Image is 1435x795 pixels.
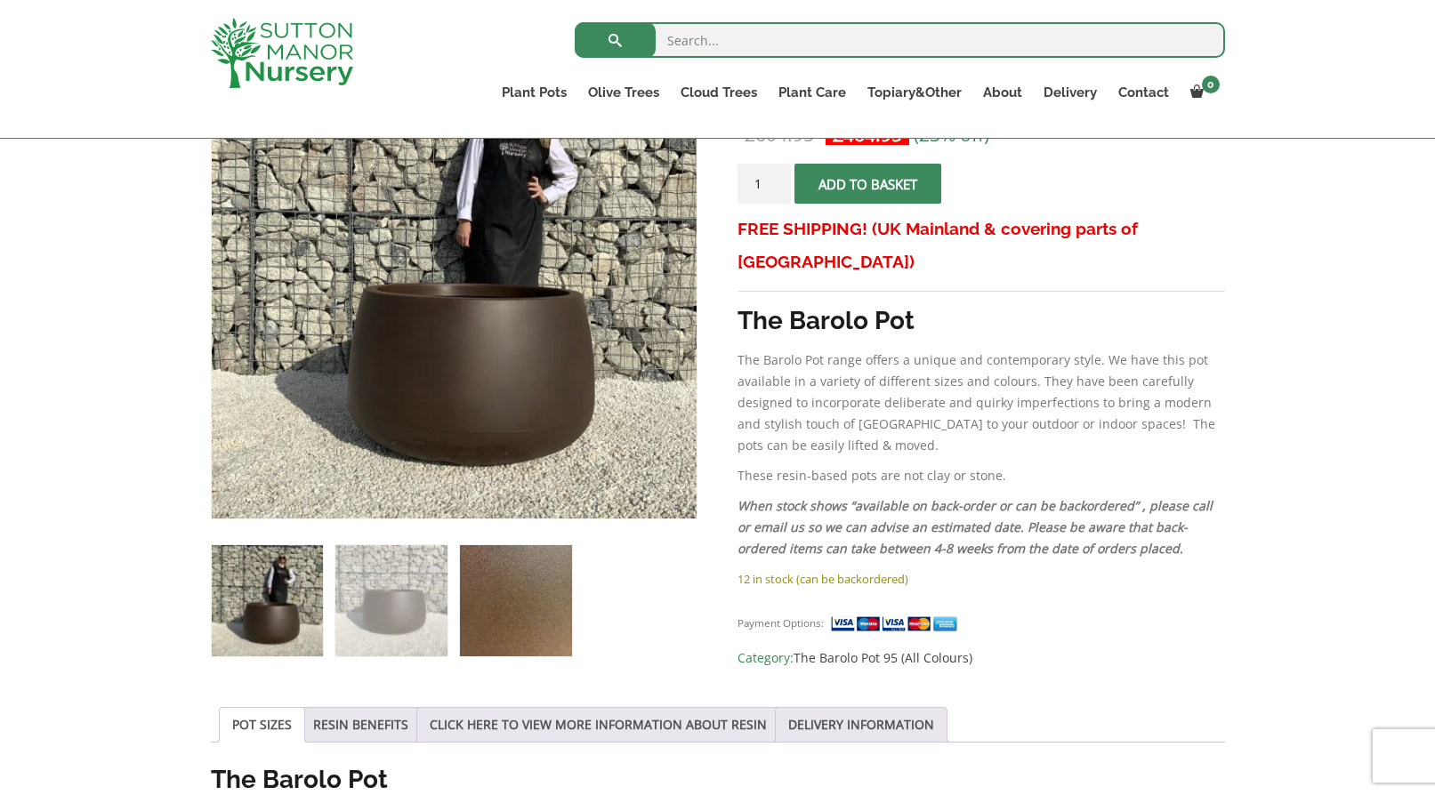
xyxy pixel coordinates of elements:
a: Cloud Trees [670,80,768,105]
span: 0 [1202,76,1220,93]
p: 12 in stock (can be backordered) [738,568,1224,590]
a: Plant Care [768,80,857,105]
small: Payment Options: [738,616,824,630]
img: The Barolo Pot 95 Colour Mocha Brown - Image 3 [460,545,571,656]
img: The Barolo Pot 95 Colour Mocha Brown - Image 2 [335,545,447,656]
span: Category: [738,647,1224,669]
img: logo [211,18,353,88]
button: Add to basket [794,164,941,204]
strong: The Barolo Pot [211,765,388,794]
img: payment supported [830,614,963,633]
p: These resin-based pots are not clay or stone. [738,465,1224,486]
a: Olive Trees [577,80,670,105]
strong: The Barolo Pot [738,306,915,335]
a: CLICK HERE TO VIEW MORE INFORMATION ABOUT RESIN [430,708,767,742]
input: Search... [575,22,1225,58]
a: Delivery [1033,80,1108,105]
a: 0 [1180,80,1225,105]
a: POT SIZES [232,708,292,742]
a: Plant Pots [491,80,577,105]
a: About [972,80,1033,105]
img: The Barolo Pot 95 Colour Mocha Brown [212,545,323,656]
em: When stock shows “available on back-order or can be backordered” , please call or email us so we ... [738,497,1213,557]
a: Contact [1108,80,1180,105]
input: Product quantity [738,164,791,204]
a: The Barolo Pot 95 (All Colours) [794,649,972,666]
a: RESIN BENEFITS [313,708,408,742]
h3: FREE SHIPPING! (UK Mainland & covering parts of [GEOGRAPHIC_DATA]) [738,213,1224,278]
a: DELIVERY INFORMATION [788,708,934,742]
a: Topiary&Other [857,80,972,105]
p: The Barolo Pot range offers a unique and contemporary style. We have this pot available in a vari... [738,349,1224,456]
